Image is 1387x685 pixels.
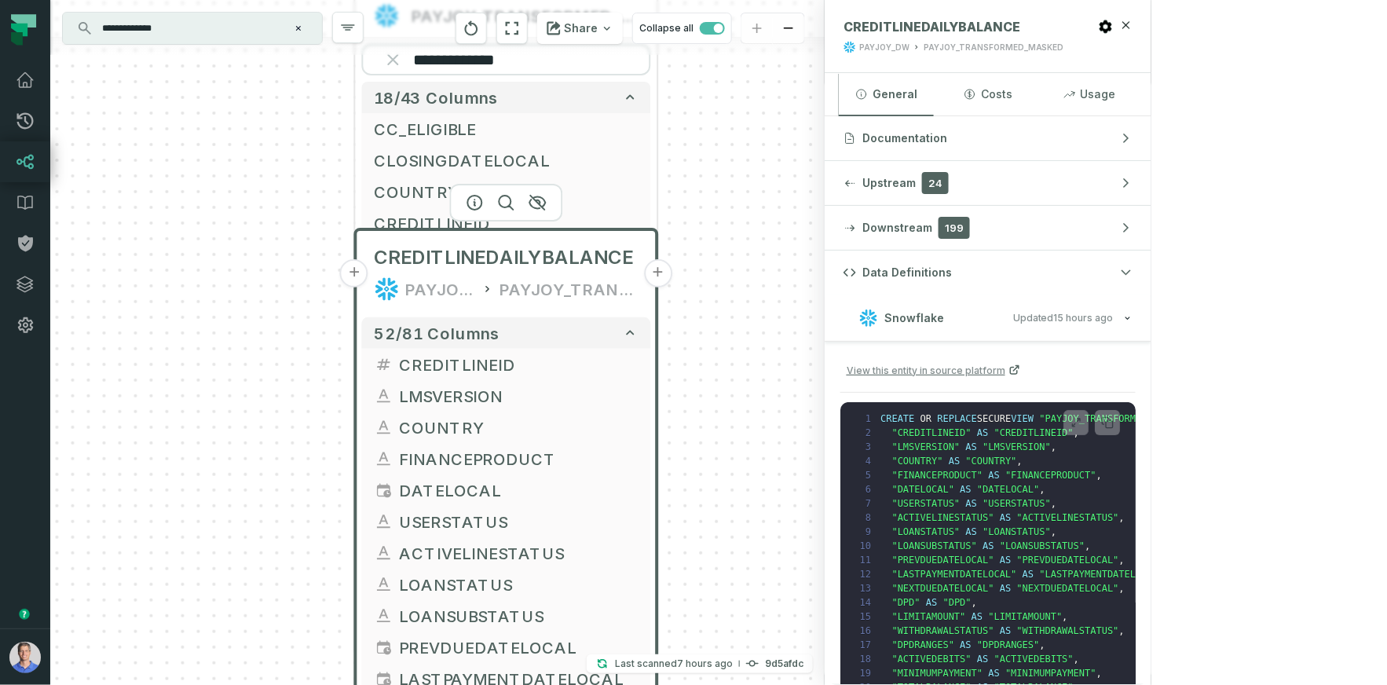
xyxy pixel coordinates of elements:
span: 18 [850,652,880,666]
button: LOANSTATUS [362,569,651,600]
button: Clear search query [291,20,306,36]
button: Usage [1042,73,1137,115]
span: , [1118,555,1124,566]
span: AS [949,456,960,467]
span: "MINIMUMPAYMENT" [1005,668,1096,679]
span: "ACTIVELINESTATUS" [891,512,994,523]
span: "LIMITAMOUNT" [891,611,965,622]
span: "PREVDUEDATELOCAL" [891,555,994,566]
span: AS [926,597,937,608]
span: , [1074,654,1079,665]
span: 2 [850,426,880,440]
span: 9 [850,525,880,539]
span: CREDITLINEDAILYBALANCE [375,245,634,270]
span: AS [1000,625,1011,636]
button: Last scanned[DATE] 6:15:10 AM9d5afdc [587,654,813,673]
span: "DPDRANGES" [891,639,953,650]
span: CC_ELIGIBLE [375,117,639,141]
span: "MINIMUMPAYMENT" [891,668,983,679]
button: Documentation [825,116,1151,160]
span: Data Definitions [862,265,952,280]
span: "WITHDRAWALSTATUS" [1016,625,1118,636]
span: AS [972,611,983,622]
span: "DPD" [891,597,920,608]
span: "DPDRANGES" [977,639,1039,650]
button: Costs [940,73,1035,115]
button: PREVDUEDATELOCAL [362,632,651,663]
span: "ACTIVELINESTATUS" [1016,512,1118,523]
span: 16 [850,624,880,638]
span: 14 [850,595,880,610]
span: AS [983,540,994,551]
button: + [644,259,672,288]
span: 10 [850,539,880,553]
span: "LASTPAYMENTDATELOCAL" [1039,569,1164,580]
span: VIEW [1011,413,1034,424]
button: FINANCEPRODUCT [362,443,651,474]
span: 18/43 columns [375,88,499,107]
span: "PREVDUEDATELOCAL" [1016,555,1118,566]
button: zoom out [773,13,804,44]
span: "DATELOCAL" [891,484,953,495]
span: "LIMITAMOUNT" [988,611,1062,622]
span: decimal [375,355,393,374]
span: string [375,386,393,405]
span: string [375,606,393,625]
button: LMSVERSION [362,380,651,412]
span: "LASTPAYMENTDATELOCAL" [891,569,1016,580]
span: , [1051,441,1056,452]
span: REPLACE [937,413,977,424]
span: "LMSVERSION" [983,441,1051,452]
span: AS [965,526,976,537]
span: AS [960,639,971,650]
span: , [1118,583,1124,594]
button: Share [537,13,623,44]
span: OR [920,413,931,424]
span: FINANCEPRODUCT [400,447,639,471]
div: PAYJOY_TRANSFORMED_MASKED [924,42,1064,53]
span: , [1096,668,1102,679]
span: , [1085,540,1090,551]
span: "LOANSTATUS" [983,526,1051,537]
span: "PAYJOY_TRANSFORMED_MASKED" [1039,413,1192,424]
span: string [375,575,393,594]
span: 11 [850,553,880,567]
span: LMSVERSION [400,384,639,408]
span: "NEXTDUEDATELOCAL" [1016,583,1118,594]
button: CREDITLINEID [362,349,651,380]
button: LOANSUBSTATUS [362,600,651,632]
span: 6 [850,482,880,496]
span: Updated [1013,312,1114,324]
span: 24 [922,172,949,194]
button: SnowflakeUpdated[DATE] 1:04:59 AM [844,307,1133,328]
span: "CREDITLINEID" [891,427,971,438]
relative-time: Sep 29, 2025, 1:04 AM GMT+3 [1054,312,1114,324]
span: "LOANSUBSTATUS" [1000,540,1085,551]
span: AS [1000,512,1011,523]
div: PAYJOY_DW [859,42,909,53]
span: AS [960,484,971,495]
span: , [1039,639,1045,650]
span: timestamp [375,638,393,657]
span: string [375,512,393,531]
button: + [340,259,368,288]
button: Clear [381,47,406,72]
span: "FINANCEPRODUCT" [1005,470,1096,481]
span: ACTIVELINESTATUS [400,541,639,565]
span: PREVDUEDATELOCAL [400,636,639,659]
button: CREDITLINEID [362,207,651,239]
span: AS [1000,583,1011,594]
span: COUNTRY [400,416,639,439]
span: AS [988,470,999,481]
span: string [375,418,393,437]
div: PAYJOY_DW [406,277,475,302]
span: LOANSTATUS [400,573,639,596]
span: "LOANSTATUS" [891,526,960,537]
span: 17 [850,638,880,652]
div: PAYJOY_TRANSFORMED_MASKED [500,277,638,302]
span: string [375,544,393,562]
span: "DATELOCAL" [977,484,1039,495]
button: Downstream199 [825,206,1151,250]
span: Downstream [862,220,932,236]
span: "USERSTATUS" [983,498,1051,509]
